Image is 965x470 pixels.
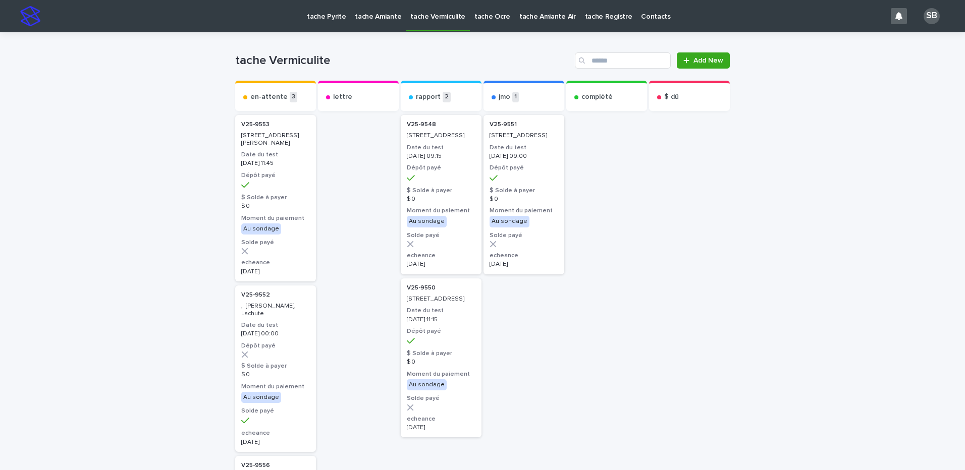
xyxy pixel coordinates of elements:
[290,92,297,102] p: 3
[407,132,475,139] p: [STREET_ADDRESS]
[241,239,310,247] h3: Solde payé
[407,196,475,203] p: $ 0
[407,424,475,431] p: [DATE]
[241,151,310,159] h3: Date du test
[235,285,316,452] a: V25-9552 , [PERSON_NAME], LachuteDate du test[DATE] 00:00Dépôt payé$ Solde à payer$ 0Moment du pa...
[490,153,558,160] p: [DATE] 09:00
[407,316,475,323] p: [DATE] 11:15
[407,216,447,227] div: Au sondage
[407,370,475,378] h3: Moment du paiement
[401,278,481,438] a: V25-9550 [STREET_ADDRESS]Date du test[DATE] 11:15Dépôt payé$ Solde à payer$ 0Moment du paiementAu...
[241,439,310,446] p: [DATE]
[490,121,517,128] p: V25-9551
[235,115,316,281] a: V25-9553 [STREET_ADDRESS][PERSON_NAME]Date du test[DATE] 11:45Dépôt payé$ Solde à payer$ 0Moment ...
[20,6,40,26] img: stacker-logo-s-only.png
[407,284,436,291] p: V25-9550
[241,121,270,128] p: V25-9553
[241,342,310,350] h3: Dépôt payé
[924,8,940,24] div: SB
[499,93,510,101] p: jmo
[241,330,310,337] p: [DATE] 00:00
[241,371,310,378] p: $ 0
[416,93,441,101] p: rapport
[693,57,723,64] span: Add New
[490,144,558,152] h3: Date du test
[241,268,310,275] p: [DATE]
[241,392,281,403] div: Au sondage
[407,359,475,366] p: $ 0
[490,164,558,172] h3: Dépôt payé
[407,327,475,335] h3: Dépôt payé
[490,196,558,203] p: $ 0
[241,259,310,267] h3: echeance
[490,132,558,139] p: [STREET_ADDRESS]
[407,144,475,152] h3: Date du test
[407,379,447,390] div: Au sondage
[407,261,475,268] p: [DATE]
[407,231,475,240] h3: Solde payé
[664,93,679,101] p: $ dû
[407,394,475,402] h3: Solde payé
[235,53,571,68] h1: tache Vermiculite
[575,52,671,69] input: Search
[490,187,558,195] h3: $ Solde à payer
[407,121,436,128] p: V25-9548
[241,214,310,222] h3: Moment du paiement
[241,203,310,210] p: $ 0
[241,429,310,437] h3: echeance
[333,93,352,101] p: lettre
[241,171,310,180] h3: Dépôt payé
[407,153,475,160] p: [DATE] 09:15
[490,216,529,227] div: Au sondage
[241,303,310,317] p: , [PERSON_NAME], Lachute
[407,187,475,195] h3: $ Solde à payer
[241,383,310,391] h3: Moment du paiement
[401,115,481,274] a: V25-9548 [STREET_ADDRESS]Date du test[DATE] 09:15Dépôt payé$ Solde à payer$ 0Moment du paiementAu...
[407,415,475,423] h3: echeance
[512,92,519,102] p: 1
[407,164,475,172] h3: Dépôt payé
[241,223,281,234] div: Au sondage
[241,160,310,167] p: [DATE] 11:45
[490,261,558,268] p: [DATE]
[407,252,475,260] h3: echeance
[241,194,310,202] h3: $ Solde à payer
[490,252,558,260] h3: echeance
[241,321,310,329] h3: Date du test
[241,132,310,147] p: [STREET_ADDRESS][PERSON_NAME]
[490,231,558,240] h3: Solde payé
[490,207,558,215] h3: Moment du paiement
[677,52,730,69] a: Add New
[484,115,564,274] a: V25-9551 [STREET_ADDRESS]Date du test[DATE] 09:00Dépôt payé$ Solde à payer$ 0Moment du paiementAu...
[241,407,310,415] h3: Solde payé
[407,207,475,215] h3: Moment du paiement
[241,362,310,370] h3: $ Solde à payer
[407,296,475,303] p: [STREET_ADDRESS]
[241,291,270,299] p: V25-9552
[241,462,270,469] p: V25-9556
[407,349,475,358] h3: $ Solde à payer
[443,92,451,102] p: 2
[250,93,288,101] p: en-attente
[581,93,613,101] p: complété
[407,307,475,315] h3: Date du test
